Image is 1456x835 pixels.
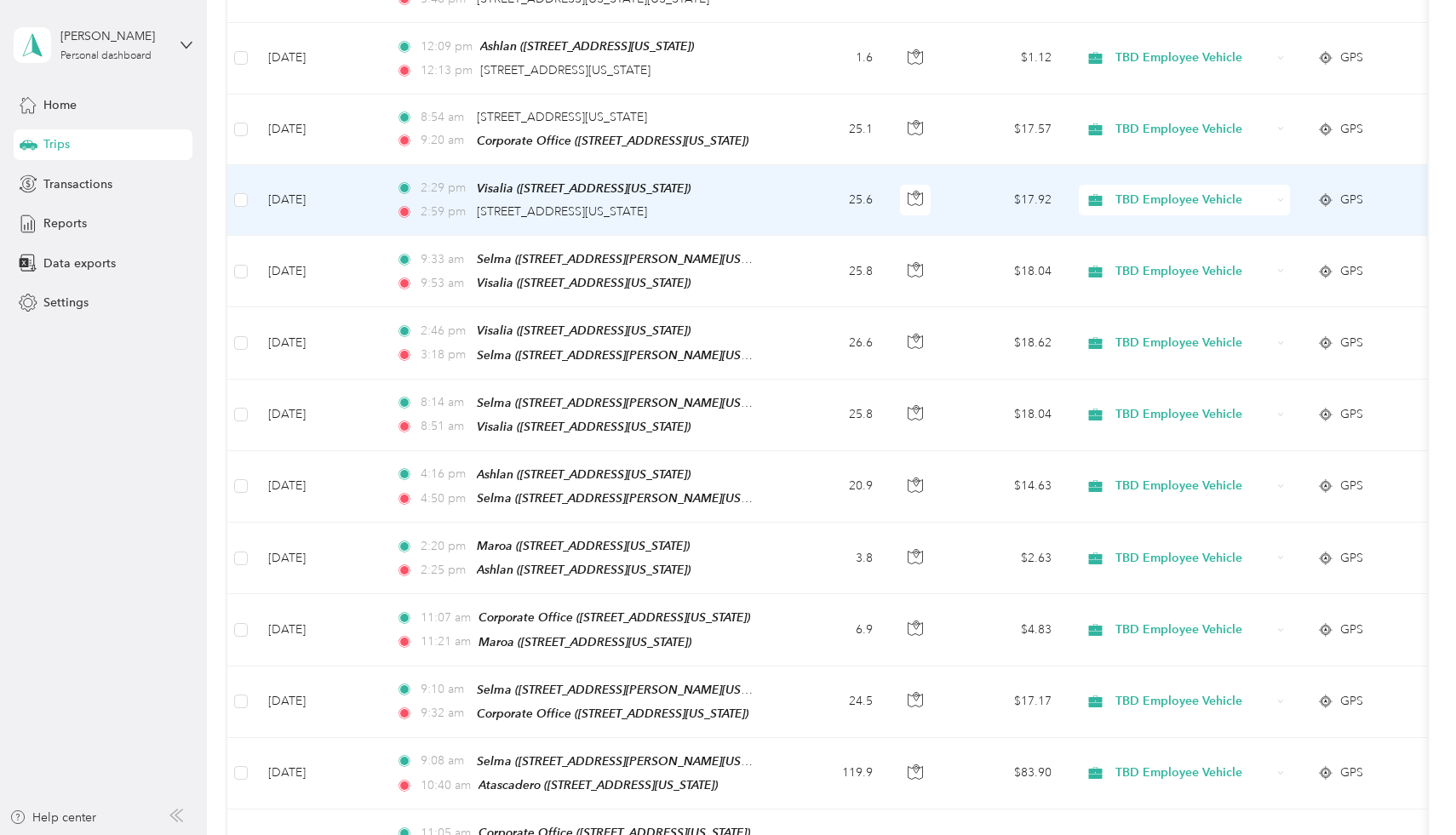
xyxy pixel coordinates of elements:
[421,609,471,627] span: 11:07 am
[477,134,748,147] span: Corporate Office ([STREET_ADDRESS][US_STATE])
[774,666,886,738] td: 24.5
[477,110,647,124] span: [STREET_ADDRESS][US_STATE]
[421,776,471,795] span: 10:40 am
[1340,549,1363,568] span: GPS
[1115,692,1271,711] span: TBD Employee Vehicle
[1361,740,1456,835] iframe: Everlance-gr Chat Button Frame
[60,51,152,61] div: Personal dashboard
[255,666,382,738] td: [DATE]
[477,348,785,363] span: Selma ([STREET_ADDRESS][PERSON_NAME][US_STATE])
[421,417,469,436] span: 8:51 am
[255,594,382,666] td: [DATE]
[1340,191,1363,209] span: GPS
[43,96,77,114] span: Home
[1115,49,1271,67] span: TBD Employee Vehicle
[477,181,691,195] span: Visalia ([STREET_ADDRESS][US_STATE])
[480,63,651,77] span: [STREET_ADDRESS][US_STATE]
[946,523,1065,594] td: $2.63
[1115,549,1271,568] span: TBD Employee Vehicle
[477,706,748,720] span: Corporate Office ([STREET_ADDRESS][US_STATE])
[421,61,473,80] span: 12:13 pm
[43,294,89,312] span: Settings
[255,738,382,809] td: [DATE]
[946,738,1065,809] td: $83.90
[774,380,886,451] td: 25.8
[477,204,647,219] span: [STREET_ADDRESS][US_STATE]
[1340,49,1363,67] span: GPS
[421,561,469,580] span: 2:25 pm
[480,39,694,53] span: Ashlan ([STREET_ADDRESS][US_STATE])
[477,539,690,552] span: Maroa ([STREET_ADDRESS][US_STATE])
[946,94,1065,165] td: $17.57
[1115,764,1271,782] span: TBD Employee Vehicle
[946,165,1065,236] td: $17.92
[255,94,382,165] td: [DATE]
[946,23,1065,94] td: $1.12
[421,752,469,770] span: 9:08 am
[946,307,1065,379] td: $18.62
[421,322,469,340] span: 2:46 pm
[477,754,785,769] span: Selma ([STREET_ADDRESS][PERSON_NAME][US_STATE])
[477,491,785,506] span: Selma ([STREET_ADDRESS][PERSON_NAME][US_STATE])
[43,135,70,153] span: Trips
[1340,764,1363,782] span: GPS
[421,179,469,197] span: 2:29 pm
[1115,405,1271,424] span: TBD Employee Vehicle
[774,307,886,379] td: 26.6
[421,537,469,556] span: 2:20 pm
[1340,405,1363,424] span: GPS
[421,203,469,221] span: 2:59 pm
[774,738,886,809] td: 119.9
[774,451,886,523] td: 20.9
[774,594,886,666] td: 6.9
[60,27,167,45] div: [PERSON_NAME]
[1340,692,1363,711] span: GPS
[421,489,469,508] span: 4:50 pm
[421,346,469,364] span: 3:18 pm
[1115,477,1271,495] span: TBD Employee Vehicle
[421,393,469,412] span: 8:14 am
[421,274,469,293] span: 9:53 am
[43,214,87,232] span: Reports
[479,610,750,624] span: Corporate Office ([STREET_ADDRESS][US_STATE])
[421,37,473,56] span: 12:09 pm
[477,467,691,481] span: Ashlan ([STREET_ADDRESS][US_STATE])
[774,523,886,594] td: 3.8
[1340,621,1363,639] span: GPS
[1115,621,1271,639] span: TBD Employee Vehicle
[774,94,886,165] td: 25.1
[946,451,1065,523] td: $14.63
[1340,262,1363,281] span: GPS
[774,165,886,236] td: 25.6
[477,252,785,266] span: Selma ([STREET_ADDRESS][PERSON_NAME][US_STATE])
[255,523,382,594] td: [DATE]
[255,23,382,94] td: [DATE]
[9,809,96,826] button: Help center
[421,632,471,651] span: 11:21 am
[1115,334,1271,352] span: TBD Employee Vehicle
[255,236,382,307] td: [DATE]
[1340,334,1363,352] span: GPS
[946,236,1065,307] td: $18.04
[1115,120,1271,139] span: TBD Employee Vehicle
[255,380,382,451] td: [DATE]
[421,250,469,269] span: 9:33 am
[774,23,886,94] td: 1.6
[43,255,116,272] span: Data exports
[421,108,469,127] span: 8:54 am
[477,683,785,697] span: Selma ([STREET_ADDRESS][PERSON_NAME][US_STATE])
[421,131,469,150] span: 9:20 am
[477,420,691,433] span: Visalia ([STREET_ADDRESS][US_STATE])
[946,594,1065,666] td: $4.83
[421,704,469,723] span: 9:32 am
[43,175,112,193] span: Transactions
[477,323,691,337] span: Visalia ([STREET_ADDRESS][US_STATE])
[774,236,886,307] td: 25.8
[479,635,691,649] span: Maroa ([STREET_ADDRESS][US_STATE])
[477,396,785,410] span: Selma ([STREET_ADDRESS][PERSON_NAME][US_STATE])
[946,380,1065,451] td: $18.04
[479,778,718,792] span: Atascadero ([STREET_ADDRESS][US_STATE])
[1340,120,1363,139] span: GPS
[255,307,382,379] td: [DATE]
